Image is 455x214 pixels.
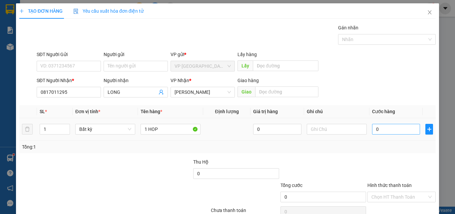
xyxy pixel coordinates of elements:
input: Ghi Chú [307,124,367,135]
div: SĐT Người Gửi [37,51,101,58]
span: plus [426,127,433,132]
label: Gán nhãn [338,25,358,30]
div: Tổng: 1 [22,143,176,151]
input: 0 [253,124,301,135]
input: Dọc đường [253,60,318,71]
span: plus [19,9,24,13]
span: Giá trị hàng [253,109,278,114]
button: Close [420,3,439,22]
div: Người nhận [104,77,168,84]
button: plus [425,124,433,135]
input: VD: Bàn, Ghế [141,124,201,135]
th: Ghi chú [304,105,369,118]
span: Thu Hộ [193,159,209,165]
button: delete [22,124,33,135]
span: VP Phan Thiết [175,87,231,97]
span: SL [40,109,45,114]
span: Đơn vị tính [75,109,100,114]
label: Hình thức thanh toán [367,183,412,188]
span: Lấy hàng [237,52,257,57]
span: Giao hàng [237,78,259,83]
span: VP Nhận [171,78,189,83]
span: Định lượng [215,109,238,114]
span: Bất kỳ [79,124,131,134]
input: Dọc đường [255,86,318,97]
span: Lấy [237,60,253,71]
div: SĐT Người Nhận [37,77,101,84]
img: icon [73,9,79,14]
div: VP gửi [171,51,235,58]
span: Cước hàng [372,109,395,114]
span: TẠO ĐƠN HÀNG [19,8,63,14]
div: Người gửi [104,51,168,58]
span: Yêu cầu xuất hóa đơn điện tử [73,8,144,14]
span: user-add [159,89,164,95]
span: VP Sài Gòn [175,61,231,71]
span: Giao [237,86,255,97]
span: close [427,10,432,15]
span: Tổng cước [280,183,302,188]
span: Tên hàng [141,109,162,114]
